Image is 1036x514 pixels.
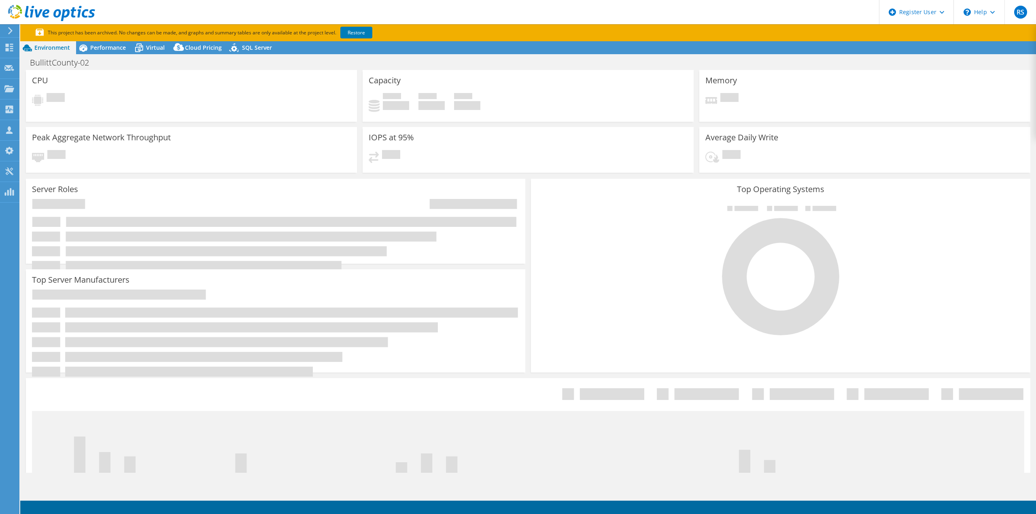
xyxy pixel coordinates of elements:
span: Used [383,93,401,101]
h3: Server Roles [32,185,78,194]
a: Restore [340,27,372,38]
p: This project has been archived. No changes can be made, and graphs and summary tables are only av... [36,28,432,37]
h3: CPU [32,76,48,85]
span: Pending [47,93,65,104]
span: Performance [90,44,126,51]
h3: Top Server Manufacturers [32,275,129,284]
h4: 0 GiB [383,101,409,110]
span: Total [454,93,472,101]
h3: Top Operating Systems [537,185,1024,194]
span: SQL Server [242,44,272,51]
span: Pending [722,150,741,161]
span: Cloud Pricing [185,44,222,51]
span: RS [1014,6,1027,19]
h1: BullittCounty-02 [26,58,102,67]
span: Virtual [146,44,165,51]
span: Environment [34,44,70,51]
span: Pending [382,150,400,161]
h3: Average Daily Write [705,133,778,142]
h3: Capacity [369,76,401,85]
h3: IOPS at 95% [369,133,414,142]
h3: Peak Aggregate Network Throughput [32,133,171,142]
h3: Memory [705,76,737,85]
h4: 0 GiB [418,101,445,110]
h4: 0 GiB [454,101,480,110]
svg: \n [964,8,971,16]
span: Free [418,93,437,101]
span: Pending [47,150,66,161]
span: Pending [720,93,739,104]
